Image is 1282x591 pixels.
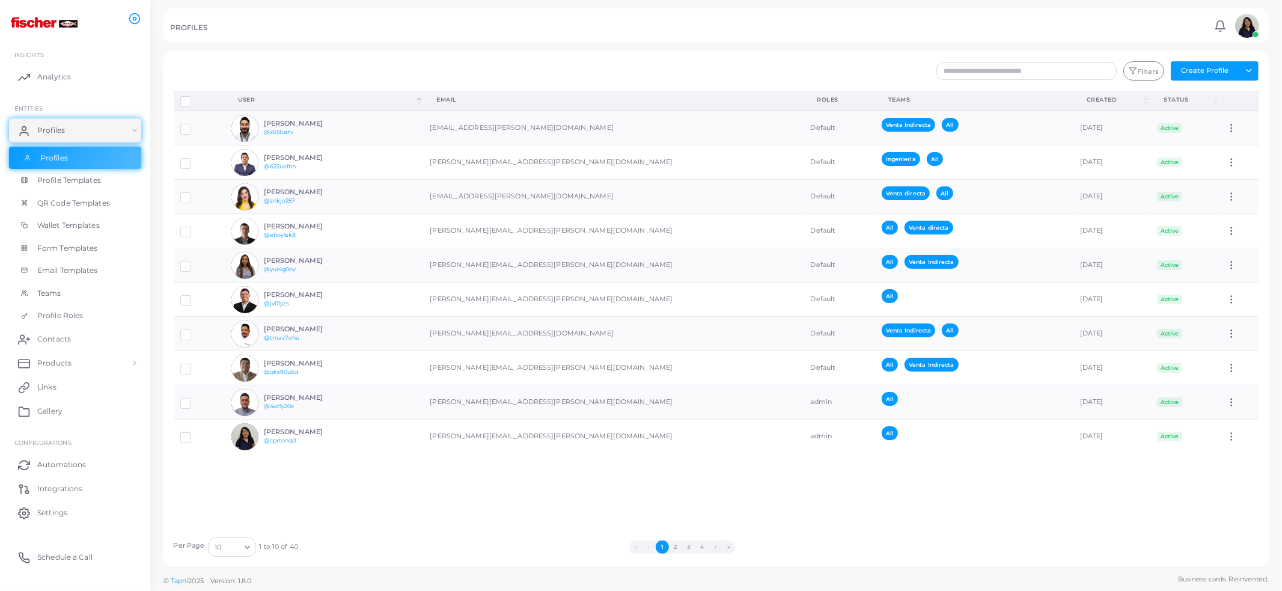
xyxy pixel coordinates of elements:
[174,91,225,111] th: Row-selection
[37,288,61,299] span: Teams
[423,385,804,420] td: [PERSON_NAME][EMAIL_ADDRESS][PERSON_NAME][DOMAIN_NAME]
[1157,158,1182,167] span: Active
[9,237,141,260] a: Form Templates
[882,323,936,337] span: Venta Indirecta
[423,283,804,317] td: [PERSON_NAME][EMAIL_ADDRESS][PERSON_NAME][DOMAIN_NAME]
[238,96,415,104] div: User
[37,220,100,231] span: Wallet Templates
[37,552,93,563] span: Schedule a Call
[9,259,141,282] a: Email Templates
[804,283,875,317] td: Default
[905,358,959,372] span: Venta Indirecta
[804,351,875,385] td: Default
[40,153,68,164] span: Profiles
[804,111,875,145] td: Default
[1157,329,1182,338] span: Active
[817,96,862,104] div: Roles
[37,406,63,417] span: Gallery
[14,51,44,58] span: INSIGHTS
[942,118,958,132] span: All
[264,231,296,238] a: @ehoy1sk8
[9,169,141,192] a: Profile Templates
[1219,91,1259,111] th: Action
[264,325,352,333] h6: [PERSON_NAME]
[222,540,240,554] input: Search for option
[709,540,722,554] button: Go to next page
[669,540,682,554] button: Go to page 2
[264,129,294,135] a: @x65lustv
[1123,61,1164,81] button: Filters
[1232,14,1262,38] a: avatar
[9,501,141,525] a: Settings
[682,540,695,554] button: Go to page 3
[9,453,141,477] a: Automations
[1073,317,1151,351] td: [DATE]
[231,286,258,313] img: avatar
[1157,432,1182,441] span: Active
[1073,420,1151,454] td: [DATE]
[9,282,141,305] a: Teams
[174,541,205,551] label: Per Page
[1171,61,1239,81] button: Create Profile
[259,542,298,552] span: 1 to 10 of 40
[9,214,141,237] a: Wallet Templates
[927,152,943,166] span: All
[170,23,207,32] h5: PROFILES
[264,300,290,307] a: @jvl11yzs
[37,507,67,518] span: Settings
[37,310,83,321] span: Profile Roles
[423,317,804,351] td: [PERSON_NAME][EMAIL_ADDRESS][DOMAIN_NAME]
[37,175,101,186] span: Profile Templates
[163,576,251,586] span: ©
[936,186,953,200] span: All
[9,375,141,399] a: Links
[11,11,78,34] img: logo
[1073,111,1151,145] td: [DATE]
[231,423,258,450] img: avatar
[264,222,352,230] h6: [PERSON_NAME]
[436,96,790,104] div: Email
[1157,226,1182,236] span: Active
[1073,180,1151,214] td: [DATE]
[37,265,98,276] span: Email Templates
[1157,295,1182,304] span: Active
[882,426,898,440] span: All
[171,577,189,585] a: Tapni
[1178,574,1269,584] span: Business cards. Reinvented.
[231,320,258,348] img: avatar
[264,257,352,265] h6: [PERSON_NAME]
[14,105,43,112] span: ENTITIES
[264,394,352,402] h6: [PERSON_NAME]
[1073,351,1151,385] td: [DATE]
[882,152,920,166] span: Ingeniería
[9,192,141,215] a: QR Code Templates
[1157,260,1182,270] span: Active
[37,483,82,494] span: Integrations
[264,369,299,375] a: @qks90u6d
[804,145,875,180] td: Default
[264,334,300,341] a: @tmav7ohu
[1073,283,1151,317] td: [DATE]
[882,392,898,406] span: All
[37,72,71,82] span: Analytics
[37,243,98,254] span: Form Templates
[264,266,296,272] a: @yui4g0oy
[208,537,256,557] div: Search for option
[264,428,352,436] h6: [PERSON_NAME]
[9,304,141,327] a: Profile Roles
[423,214,804,248] td: [PERSON_NAME][EMAIL_ADDRESS][PERSON_NAME][DOMAIN_NAME]
[1073,145,1151,180] td: [DATE]
[804,385,875,420] td: admin
[1157,123,1182,133] span: Active
[888,96,1060,104] div: Teams
[264,120,352,127] h6: [PERSON_NAME]
[1157,363,1182,373] span: Active
[9,477,141,501] a: Integrations
[9,118,141,142] a: Profiles
[882,118,936,132] span: Venta Indirecta
[264,437,296,444] a: @cprtonqd
[37,125,65,136] span: Profiles
[882,255,898,269] span: All
[1073,385,1151,420] td: [DATE]
[1087,96,1143,104] div: Created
